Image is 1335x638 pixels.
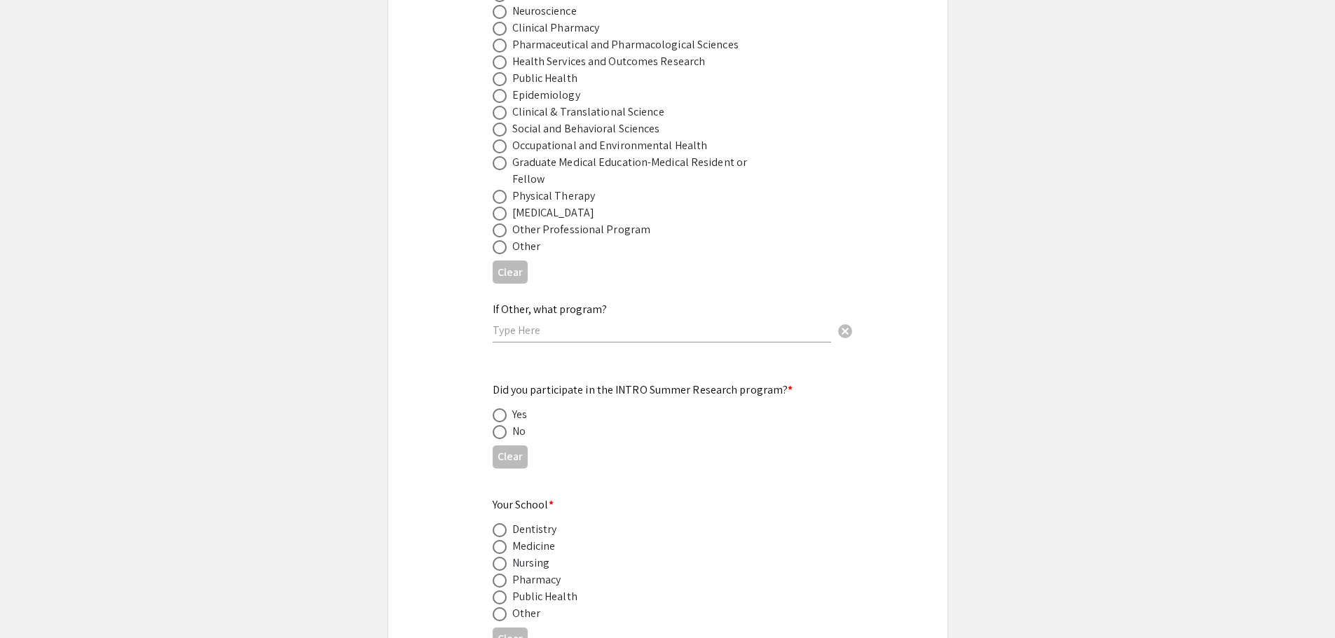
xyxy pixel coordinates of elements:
div: Dentistry [512,521,557,538]
mat-label: Your School [493,497,554,512]
button: Clear [493,445,528,469]
div: Yes [512,406,527,423]
div: Other [512,605,541,622]
span: cancel [837,323,854,340]
mat-label: Did you participate in the INTRO Summer Research program? [493,382,793,397]
div: Epidemiology [512,87,580,104]
div: Clinical & Translational Science [512,104,664,120]
div: Physical Therapy [512,188,596,204]
div: Health Services and Outcomes Research [512,53,706,70]
div: Nursing [512,555,550,571]
div: Pharmacy [512,571,561,588]
div: Public Health [512,588,577,605]
div: Pharmaceutical and Pharmacological Sciences [512,36,739,53]
div: Social and Behavioral Sciences [512,120,660,137]
button: Clear [493,261,528,284]
div: Medicine [512,538,556,555]
mat-label: If Other, what program? [493,302,607,317]
div: Clinical Pharmacy [512,20,600,36]
div: No [512,423,526,440]
div: Other Professional Program [512,221,651,238]
div: Occupational and Environmental Health [512,137,708,154]
button: Clear [831,317,859,345]
div: Other [512,238,541,255]
div: Graduate Medical Education-Medical Resident or Fellow [512,154,758,188]
input: Type Here [493,323,831,338]
div: [MEDICAL_DATA] [512,204,594,221]
div: Public Health [512,70,577,87]
iframe: Chat [11,575,60,627]
div: Neuroscience [512,3,577,20]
